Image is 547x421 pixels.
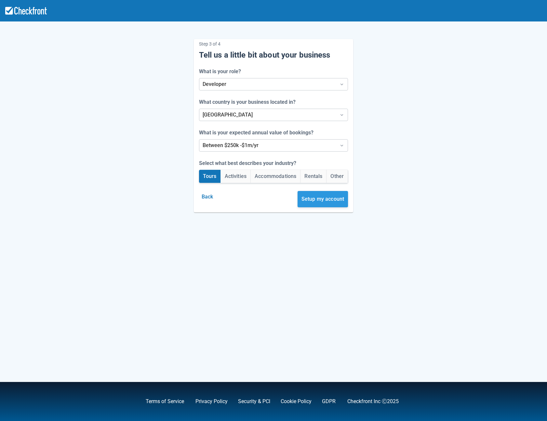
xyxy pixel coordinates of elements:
a: Privacy Policy [195,398,228,404]
a: Back [199,194,216,200]
p: Step 3 of 4 [199,39,348,49]
button: Tours [199,170,220,183]
span: Dropdown icon [339,142,345,149]
span: Dropdown icon [339,112,345,118]
iframe: Chat Widget [453,351,547,421]
h5: Tell us a little bit about your business [199,50,348,60]
label: What is your role? [199,68,244,75]
a: Security & PCI [238,398,270,404]
span: Dropdown icon [339,81,345,88]
a: Terms of Service [146,398,184,404]
button: Setup my account [298,191,348,207]
button: Activities [221,170,251,183]
div: . [312,398,337,405]
label: Select what best describes your industry? [199,159,299,167]
div: , [135,398,185,405]
a: Cookie Policy [281,398,312,404]
button: Back [199,191,216,203]
label: What is your expected annual value of bookings? [199,129,316,137]
button: Rentals [300,170,326,183]
label: What country is your business located in? [199,98,298,106]
button: Other [327,170,348,183]
button: Accommodations [251,170,300,183]
a: GDPR [322,398,336,404]
a: Checkfront Inc Ⓒ2025 [347,398,399,404]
